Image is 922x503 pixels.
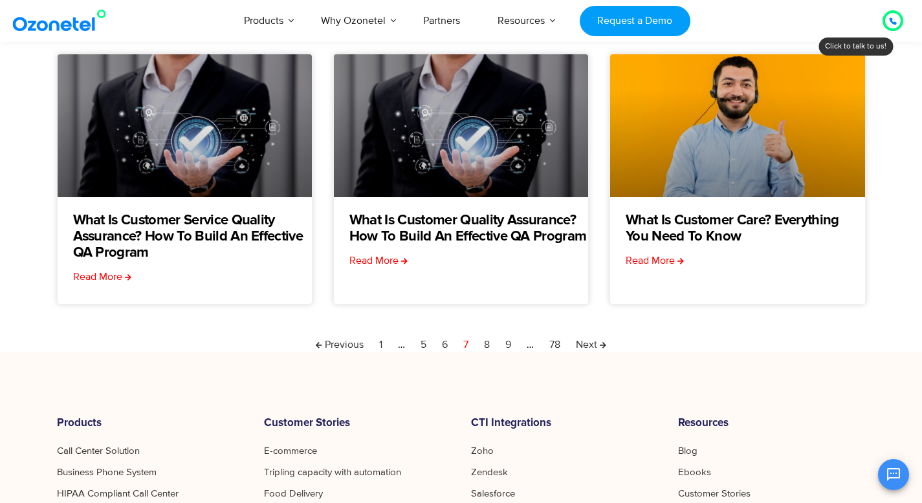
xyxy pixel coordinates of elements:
[626,213,864,245] a: What Is Customer Care? Everything You Need to Know
[73,213,312,261] a: What Is Customer Service Quality Assurance? How to Build an Effective QA Program
[57,417,245,430] h6: Products
[379,337,382,352] a: 1
[316,337,364,352] a: Previous
[57,489,179,498] a: HIPAA Compliant Call Center
[576,337,606,352] a: Next
[505,337,511,352] a: 9
[878,459,909,490] button: Open chat
[484,337,490,352] a: 8
[678,417,866,430] h6: Resources
[264,446,317,456] a: E-commerce
[57,446,140,456] a: Call Center Solution
[626,253,684,268] a: Read more about What Is Customer Care? Everything You Need to Know
[471,489,515,498] a: Salesforce
[398,338,405,351] span: …
[349,253,408,268] a: Read more about What Is Customer Quality Assurance? How to Build an Effective QA Program
[73,269,131,284] a: Read more about What Is Customer Service Quality Assurance? How to Build an Effective QA Program
[57,337,866,352] nav: Pagination
[471,467,508,477] a: Zendesk
[442,337,448,352] a: 6
[580,6,690,36] a: Request a Demo
[57,467,157,477] a: Business Phone System
[527,338,534,351] span: …
[471,446,494,456] a: Zoho
[264,467,401,477] a: Tripling capacity with automation
[421,337,426,352] a: 5
[678,446,697,456] a: Blog
[471,417,659,430] h6: CTI Integrations
[549,337,560,352] a: 78
[349,213,588,245] a: What Is Customer Quality Assurance? How to Build an Effective QA Program
[264,417,452,430] h6: Customer Stories
[678,489,751,498] a: Customer Stories
[264,489,323,498] a: Food Delivery
[463,338,468,351] span: 7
